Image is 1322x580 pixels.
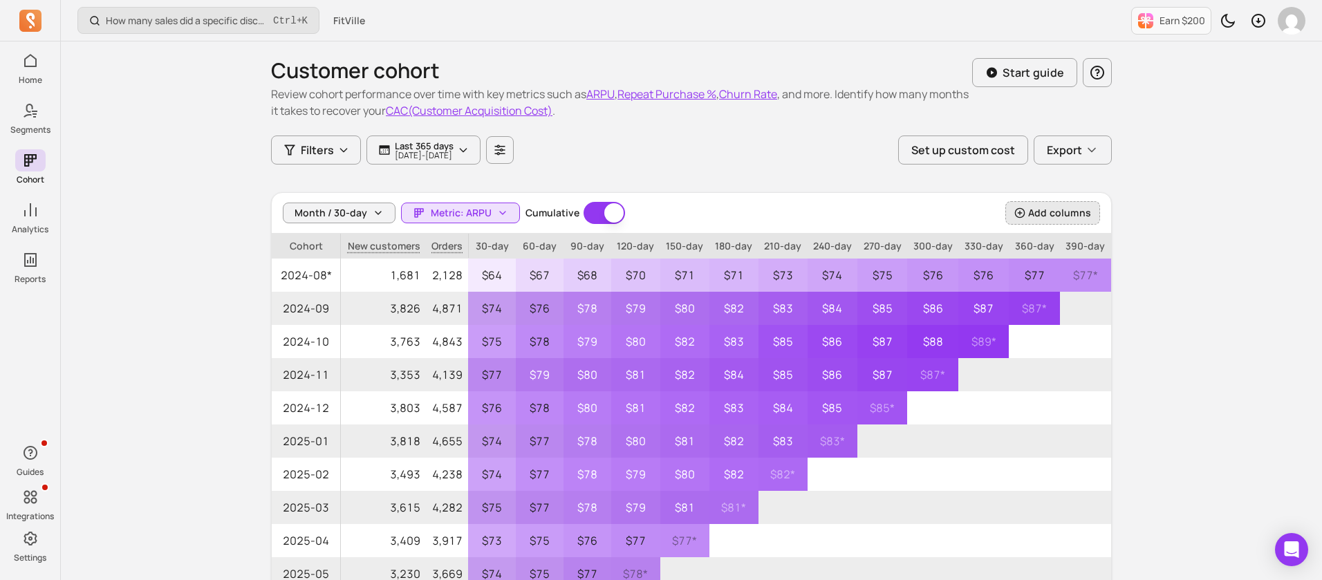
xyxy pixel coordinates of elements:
p: $76 [564,524,611,557]
p: Earn $200 [1160,14,1205,28]
p: $87 [857,358,907,391]
button: Guides [15,439,46,480]
p: 4,871 [426,292,469,325]
p: Integrations [6,511,54,522]
p: 3,763 [341,325,426,358]
p: $77 [516,491,564,524]
p: $64 [468,259,516,292]
p: Start guide [1003,64,1064,81]
div: Open Intercom Messenger [1275,533,1308,566]
p: 3,803 [341,391,426,424]
p: $81 * [709,491,758,524]
button: CAC(Customer Acquisition Cost) [386,102,552,119]
span: Export [1047,142,1082,158]
p: $84 [709,358,758,391]
button: How many sales did a specific discount code generate?Ctrl+K [77,7,319,34]
p: $71 [709,259,758,292]
p: $70 [611,259,660,292]
p: 4,139 [426,358,469,391]
p: 3,615 [341,491,426,524]
p: $74 [468,424,516,458]
span: 2024-12 [272,391,340,424]
p: 390-day [1060,234,1111,259]
button: Metric: ARPU [401,203,520,223]
span: 2024-11 [272,358,340,391]
p: $81 [611,391,660,424]
button: Add columns [1005,201,1100,225]
p: $79 [611,491,660,524]
p: Guides [17,467,44,478]
button: Start guide [972,58,1077,87]
p: Cohort [17,174,44,185]
p: $79 [516,358,564,391]
p: $68 [564,259,611,292]
p: $83 [709,391,758,424]
p: 150-day [660,234,709,259]
p: $86 [907,292,958,325]
span: 2025-01 [272,424,340,458]
p: $71 [660,259,709,292]
p: $86 [808,358,858,391]
p: 3,353 [341,358,426,391]
p: 4,587 [426,391,469,424]
p: $78 [516,391,564,424]
kbd: K [302,15,308,26]
p: 180-day [709,234,758,259]
p: $85 [758,325,808,358]
span: New customers [341,234,426,259]
p: $77 [516,424,564,458]
p: $78 [564,491,611,524]
p: Analytics [12,224,48,235]
p: $81 [611,358,660,391]
p: $83 * [808,424,858,458]
p: $83 [758,424,808,458]
span: Month / 30-day [295,206,367,220]
p: 4,282 [426,491,469,524]
p: 270-day [857,234,907,259]
p: $82 [709,424,758,458]
p: $87 * [1009,292,1060,325]
p: 90-day [564,234,611,259]
p: $78 [564,292,611,325]
p: $80 [660,458,709,491]
p: $77 * [1060,259,1111,292]
button: Repeat Purchase % [617,86,716,102]
p: $85 [808,391,858,424]
p: $80 [611,424,660,458]
p: $87 [857,325,907,358]
button: FitVille [325,8,373,33]
p: 360-day [1009,234,1060,259]
p: $75 [468,491,516,524]
p: $82 [709,458,758,491]
p: $80 [564,358,611,391]
p: $82 [660,325,709,358]
p: $78 [564,458,611,491]
button: Toggle dark mode [1214,7,1242,35]
p: $83 [709,325,758,358]
p: $77 [1009,259,1060,292]
button: Export [1034,135,1112,165]
button: Set up custom cost [898,135,1028,165]
p: 3,917 [426,524,469,557]
p: $77 [468,358,516,391]
p: $75 [857,259,907,292]
p: $77 [516,458,564,491]
p: $84 [808,292,858,325]
p: $80 [564,391,611,424]
p: 120-day [611,234,660,259]
span: Filters [301,142,334,158]
kbd: Ctrl [273,14,297,28]
p: 3,409 [341,524,426,557]
p: $76 [468,391,516,424]
button: Last 365 days[DATE]-[DATE] [366,135,481,165]
p: [DATE] - [DATE] [395,151,454,160]
p: $73 [468,524,516,557]
span: + [273,13,308,28]
p: 60-day [516,234,564,259]
p: 3,818 [341,424,426,458]
p: $83 [758,292,808,325]
button: Filters [271,135,361,165]
p: $78 [564,424,611,458]
p: 2,128 [426,259,469,292]
p: $74 [468,292,516,325]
